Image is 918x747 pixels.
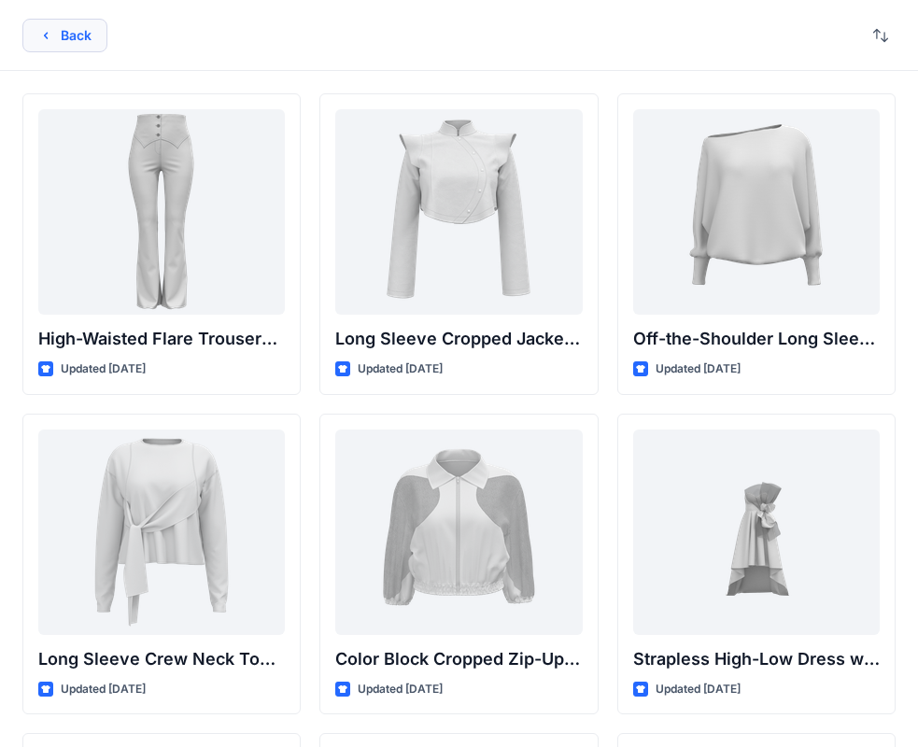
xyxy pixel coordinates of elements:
[335,430,582,635] a: Color Block Cropped Zip-Up Jacket with Sheer Sleeves
[633,646,880,672] p: Strapless High-Low Dress with Side Bow Detail
[38,430,285,635] a: Long Sleeve Crew Neck Top with Asymmetrical Tie Detail
[61,680,146,699] p: Updated [DATE]
[633,326,880,352] p: Off-the-Shoulder Long Sleeve Top
[38,109,285,315] a: High-Waisted Flare Trousers with Button Detail
[38,646,285,672] p: Long Sleeve Crew Neck Top with Asymmetrical Tie Detail
[656,359,741,379] p: Updated [DATE]
[38,326,285,352] p: High-Waisted Flare Trousers with Button Detail
[656,680,741,699] p: Updated [DATE]
[633,109,880,315] a: Off-the-Shoulder Long Sleeve Top
[61,359,146,379] p: Updated [DATE]
[22,19,107,52] button: Back
[633,430,880,635] a: Strapless High-Low Dress with Side Bow Detail
[358,359,443,379] p: Updated [DATE]
[335,326,582,352] p: Long Sleeve Cropped Jacket with Mandarin Collar and Shoulder Detail
[335,646,582,672] p: Color Block Cropped Zip-Up Jacket with Sheer Sleeves
[358,680,443,699] p: Updated [DATE]
[335,109,582,315] a: Long Sleeve Cropped Jacket with Mandarin Collar and Shoulder Detail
